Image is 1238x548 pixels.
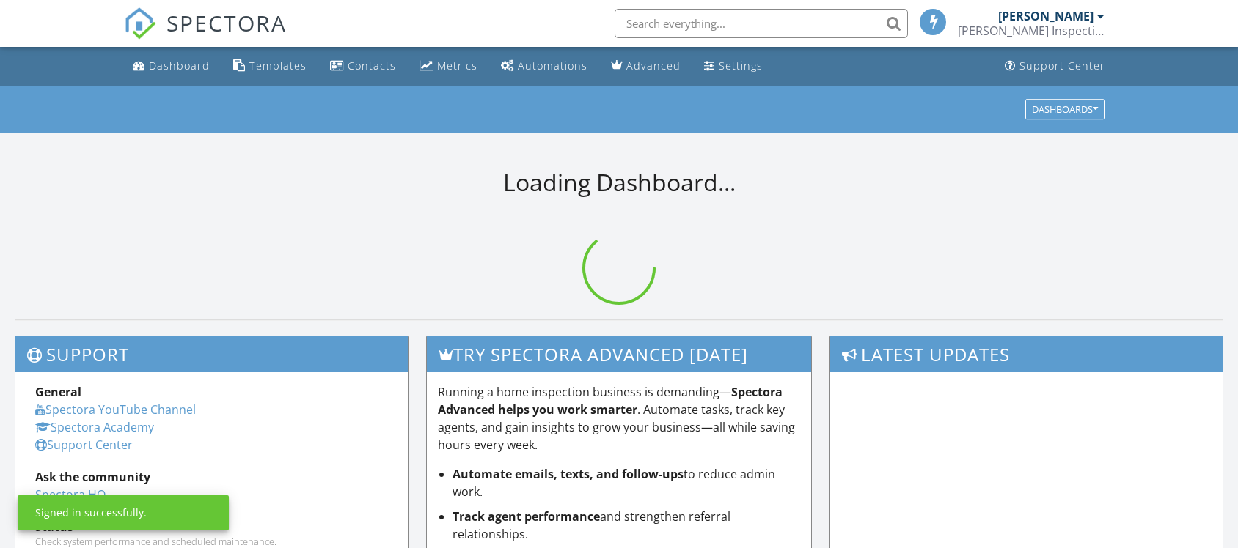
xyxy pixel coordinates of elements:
div: Support Center [1019,59,1105,73]
strong: Automate emails, texts, and follow-ups [453,466,684,482]
a: Spectora Academy [35,419,154,435]
div: Amador Inspections [958,23,1105,38]
strong: Spectora Advanced helps you work smarter [438,384,783,418]
div: Templates [249,59,307,73]
a: Metrics [414,53,483,80]
a: Automations (Basic) [495,53,593,80]
input: Search everything... [615,9,908,38]
div: Signed in successfully. [35,506,147,520]
div: Check system performance and scheduled maintenance. [35,536,388,547]
div: [PERSON_NAME] [998,9,1094,23]
div: Automations [518,59,587,73]
li: and strengthen referral relationships. [453,508,799,543]
a: Support Center [999,53,1111,80]
h3: Support [15,336,408,372]
div: Ask the community [35,468,388,486]
div: Settings [719,59,763,73]
a: SPECTORA [124,20,287,51]
div: Advanced [626,59,681,73]
div: Dashboard [149,59,210,73]
strong: General [35,384,81,400]
h3: Latest Updates [830,336,1223,372]
button: Dashboards [1025,99,1105,119]
a: Contacts [324,53,402,80]
span: SPECTORA [166,7,287,38]
a: Spectora HQ [35,486,106,503]
img: The Best Home Inspection Software - Spectora [124,7,156,40]
div: Dashboards [1032,104,1098,114]
a: Templates [227,53,312,80]
a: Settings [698,53,769,80]
a: Dashboard [127,53,216,80]
li: to reduce admin work. [453,465,799,500]
h3: Try spectora advanced [DATE] [427,336,810,372]
a: Advanced [605,53,686,80]
div: Metrics [437,59,477,73]
a: Support Center [35,437,133,453]
div: Contacts [348,59,396,73]
a: Spectora YouTube Channel [35,401,196,418]
p: Running a home inspection business is demanding— . Automate tasks, track key agents, and gain ins... [438,383,799,453]
strong: Track agent performance [453,508,600,525]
